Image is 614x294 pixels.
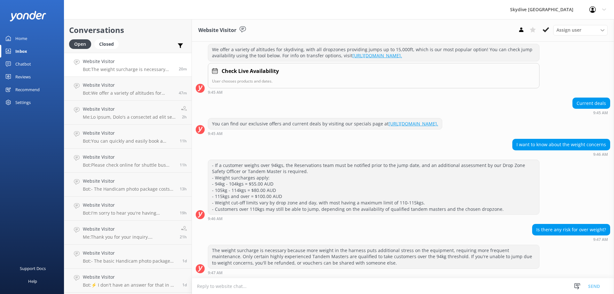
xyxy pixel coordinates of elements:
div: I want to know about the weight concerns [513,139,610,150]
span: Aug 22 2025 09:47am (UTC +10:00) Australia/Brisbane [179,66,187,72]
h4: Website Visitor [83,274,177,281]
a: Closed [94,40,122,47]
span: Aug 22 2025 09:19am (UTC +10:00) Australia/Brisbane [179,90,187,96]
h3: Website Visitor [198,26,236,35]
div: Aug 22 2025 09:47am (UTC +10:00) Australia/Brisbane [208,270,539,275]
strong: 9:46 AM [208,217,223,221]
div: Settings [15,96,31,109]
p: Bot: - The Handicam photo package costs $129 per person and includes photos of your entire experi... [83,186,175,192]
h4: Website Visitor [83,106,176,113]
div: Open [69,39,91,49]
span: Assign user [556,27,581,34]
div: The weight surcharge is necessary because more weight in the harness puts additional stress on th... [208,245,539,268]
a: [URL][DOMAIN_NAME]. [389,121,438,127]
a: Website VisitorBot:- The basic Handicam photo package costs $129 per person and includes photos o... [64,245,192,269]
h4: Check Live Availability [222,67,279,75]
h2: Conversations [69,24,187,36]
p: Bot: I'm sorry to hear you're having problems with the booking process. Please call us on [PHONE_... [83,210,175,216]
a: Website VisitorBot:I'm sorry to hear you're having problems with the booking process. Please call... [64,197,192,221]
h4: Website Visitor [83,250,177,257]
div: Is there any risk for over weight? [532,224,610,235]
h4: Website Visitor [83,154,175,161]
a: Website VisitorBot:The weight surcharge is necessary because more weight in the harness puts addi... [64,53,192,77]
span: Aug 22 2025 07:48am (UTC +10:00) Australia/Brisbane [182,114,187,120]
strong: 9:45 AM [593,111,608,115]
span: Aug 21 2025 06:29am (UTC +10:00) Australia/Brisbane [182,258,187,264]
div: Assign User [553,25,608,35]
div: Aug 22 2025 09:47am (UTC +10:00) Australia/Brisbane [532,237,610,242]
span: Aug 21 2025 12:51pm (UTC +10:00) Australia/Brisbane [180,234,187,240]
img: yonder-white-logo.png [10,11,46,21]
div: Home [15,32,27,45]
div: Aug 22 2025 09:45am (UTC +10:00) Australia/Brisbane [572,110,610,115]
h4: Website Visitor [83,130,175,137]
div: Help [28,275,37,288]
strong: 9:46 AM [593,153,608,156]
p: Bot: We offer a variety of altitudes for skydiving, with all dropzones providing jumps up to 15,0... [83,90,174,96]
p: Me: Lo ipsum, Dolo's a consectet ad elit se doeiusmo temporinci u lab-etdolore magnaa enimadmin v... [83,114,176,120]
a: Website VisitorBot:⚡ I don't have an answer for that in my knowledge base. Please try and rephras... [64,269,192,293]
strong: 9:47 AM [593,238,608,242]
div: Inbox [15,45,27,58]
h4: Website Visitor [83,58,174,65]
div: You can find our exclusive offers and current deals by visiting our specials page at [208,118,442,129]
a: Website VisitorBot:You can quickly and easily book a tandem skydive online and see live availabil... [64,125,192,149]
p: Bot: ⚡ I don't have an answer for that in my knowledge base. Please try and rephrase your questio... [83,282,177,288]
p: Me: Thank you for your inquiry. Unfortunately, our shuttle service is strictly for registered jum... [83,234,175,240]
a: [URL][DOMAIN_NAME]. [352,52,402,59]
p: User chooses products and dates. [212,78,535,84]
a: Website VisitorMe:Thank you for your inquiry. Unfortunately, our shuttle service is strictly for ... [64,221,192,245]
div: Recommend [15,83,40,96]
p: Bot: - The basic Handicam photo package costs $129 per person and includes photos of your entire ... [83,258,177,264]
div: Current deals [573,98,610,109]
div: We offer a variety of altitudes for skydiving, with all dropzones providing jumps up to 15,000ft,... [208,44,539,61]
strong: 9:45 AM [208,91,223,94]
div: Aug 22 2025 09:45am (UTC +10:00) Australia/Brisbane [208,90,539,94]
span: Aug 21 2025 11:04pm (UTC +10:00) Australia/Brisbane [180,138,187,144]
div: Reviews [15,70,31,83]
h4: Website Visitor [83,178,175,185]
div: Closed [94,39,119,49]
p: Bot: Please check online for shuttle bus availability at [URL][DOMAIN_NAME]. [83,162,175,168]
a: Website VisitorBot:- The Handicam photo package costs $129 per person and includes photos of your... [64,173,192,197]
h4: Website Visitor [83,82,174,89]
a: Website VisitorMe:Lo ipsum, Dolo's a consectet ad elit se doeiusmo temporinci u lab-etdolore magn... [64,101,192,125]
a: Open [69,40,94,47]
span: Aug 21 2025 08:58pm (UTC +10:00) Australia/Brisbane [180,186,187,192]
h4: Website Visitor [83,202,175,209]
div: Aug 22 2025 09:46am (UTC +10:00) Australia/Brisbane [208,216,539,221]
p: Bot: The weight surcharge is necessary because more weight in the harness puts additional stress ... [83,67,174,72]
span: Aug 21 2025 02:51pm (UTC +10:00) Australia/Brisbane [180,210,187,216]
div: Support Docs [20,262,46,275]
h4: Website Visitor [83,226,175,233]
div: Aug 22 2025 09:46am (UTC +10:00) Australia/Brisbane [512,152,610,156]
span: Aug 21 2025 12:06am (UTC +10:00) Australia/Brisbane [182,282,187,288]
div: Chatbot [15,58,31,70]
div: Aug 22 2025 09:45am (UTC +10:00) Australia/Brisbane [208,131,442,136]
strong: 9:47 AM [208,271,223,275]
span: Aug 21 2025 11:02pm (UTC +10:00) Australia/Brisbane [180,162,187,168]
a: Website VisitorBot:We offer a variety of altitudes for skydiving, with all dropzones providing ju... [64,77,192,101]
strong: 9:45 AM [208,132,223,136]
p: Bot: You can quickly and easily book a tandem skydive online and see live availability. Simply cl... [83,138,175,144]
div: - If a customer weighs over 94kgs, the Reservations team must be notified prior to the jump date,... [208,160,539,215]
a: Website VisitorBot:Please check online for shuttle bus availability at [URL][DOMAIN_NAME].11h [64,149,192,173]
